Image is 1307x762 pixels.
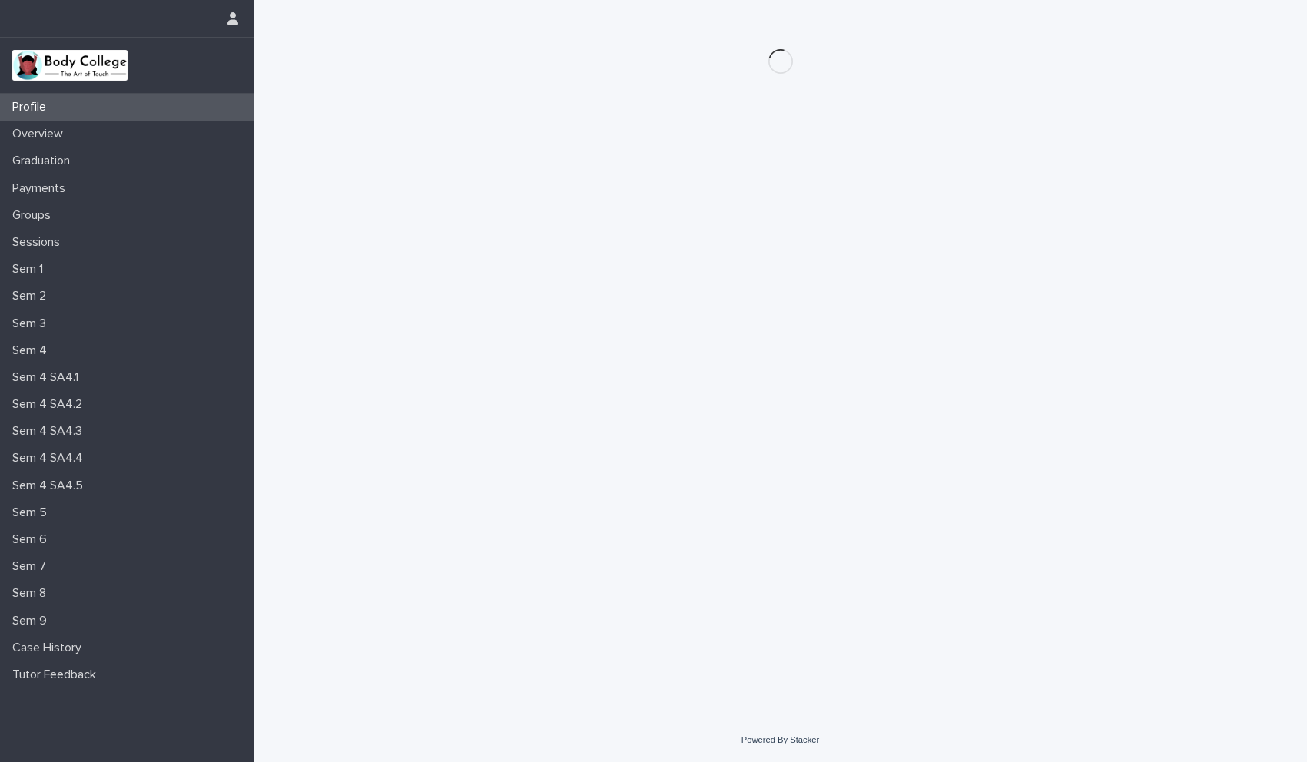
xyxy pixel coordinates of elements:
[6,451,95,465] p: Sem 4 SA4.4
[6,397,95,412] p: Sem 4 SA4.2
[6,370,91,385] p: Sem 4 SA4.1
[6,586,58,601] p: Sem 8
[6,316,58,331] p: Sem 3
[6,479,95,493] p: Sem 4 SA4.5
[6,424,95,439] p: Sem 4 SA4.3
[6,668,108,682] p: Tutor Feedback
[6,181,78,196] p: Payments
[6,532,59,547] p: Sem 6
[12,50,128,81] img: xvtzy2PTuGgGH0xbwGb2
[6,614,59,628] p: Sem 9
[6,289,58,303] p: Sem 2
[6,235,72,250] p: Sessions
[741,735,819,744] a: Powered By Stacker
[6,559,58,574] p: Sem 7
[6,100,58,114] p: Profile
[6,505,59,520] p: Sem 5
[6,127,75,141] p: Overview
[6,154,82,168] p: Graduation
[6,641,94,655] p: Case History
[6,208,63,223] p: Groups
[6,343,59,358] p: Sem 4
[6,262,55,277] p: Sem 1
